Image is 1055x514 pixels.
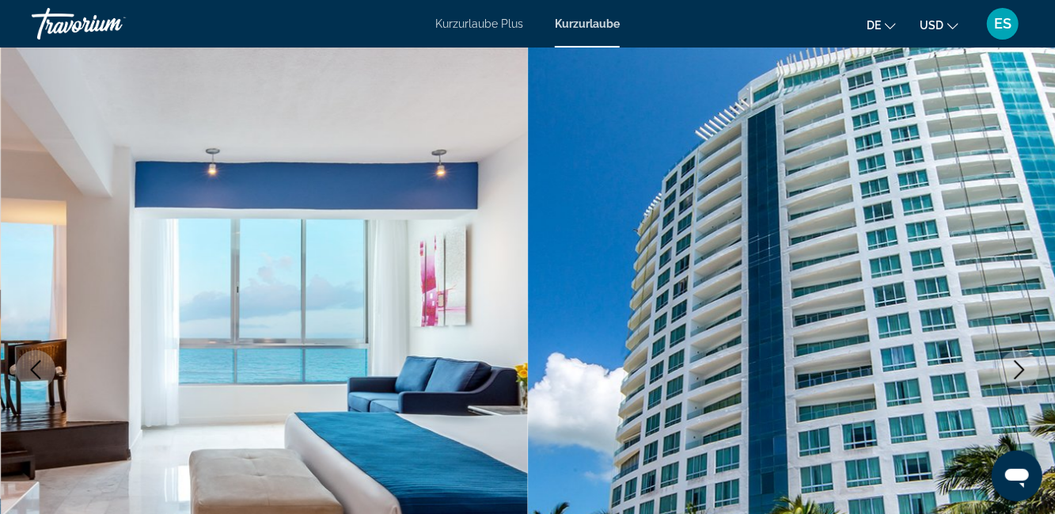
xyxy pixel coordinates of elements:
a: Kurzurlaube [555,17,620,30]
font: USD [920,19,943,32]
font: ES [994,15,1011,32]
button: Next image [1000,350,1039,390]
button: Previous image [16,350,55,390]
button: Sprache ändern [867,13,896,36]
font: de [867,19,881,32]
a: Travorium [32,3,190,44]
button: Währung ändern [920,13,958,36]
a: Kurzurlaube Plus [435,17,523,30]
iframe: Schaltfläche zum Öffnen des Messaging-Fensters [992,451,1042,501]
button: Benutzermenü [982,7,1023,40]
